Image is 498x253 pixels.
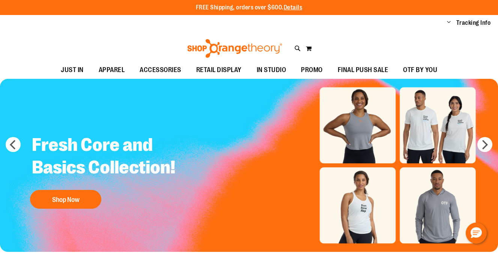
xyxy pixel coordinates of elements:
[26,128,200,212] a: Fresh Core and Basics Collection! Shop Now
[132,62,189,79] a: ACCESSORIES
[447,19,451,27] button: Account menu
[338,62,388,78] span: FINAL PUSH SALE
[26,128,200,186] h2: Fresh Core and Basics Collection!
[53,62,91,79] a: JUST IN
[189,62,249,79] a: RETAIL DISPLAY
[284,4,302,11] a: Details
[477,137,492,152] button: next
[30,190,101,209] button: Shop Now
[396,62,445,79] a: OTF BY YOU
[466,223,487,244] button: Hello, have a question? Let’s chat.
[403,62,437,78] span: OTF BY YOU
[186,39,283,58] img: Shop Orangetheory
[257,62,286,78] span: IN STUDIO
[456,19,491,27] a: Tracking Info
[301,62,323,78] span: PROMO
[196,3,302,12] p: FREE Shipping, orders over $600.
[330,62,396,79] a: FINAL PUSH SALE
[140,62,181,78] span: ACCESSORIES
[91,62,132,79] a: APPAREL
[61,62,84,78] span: JUST IN
[293,62,330,79] a: PROMO
[99,62,125,78] span: APPAREL
[6,137,21,152] button: prev
[196,62,242,78] span: RETAIL DISPLAY
[249,62,294,79] a: IN STUDIO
